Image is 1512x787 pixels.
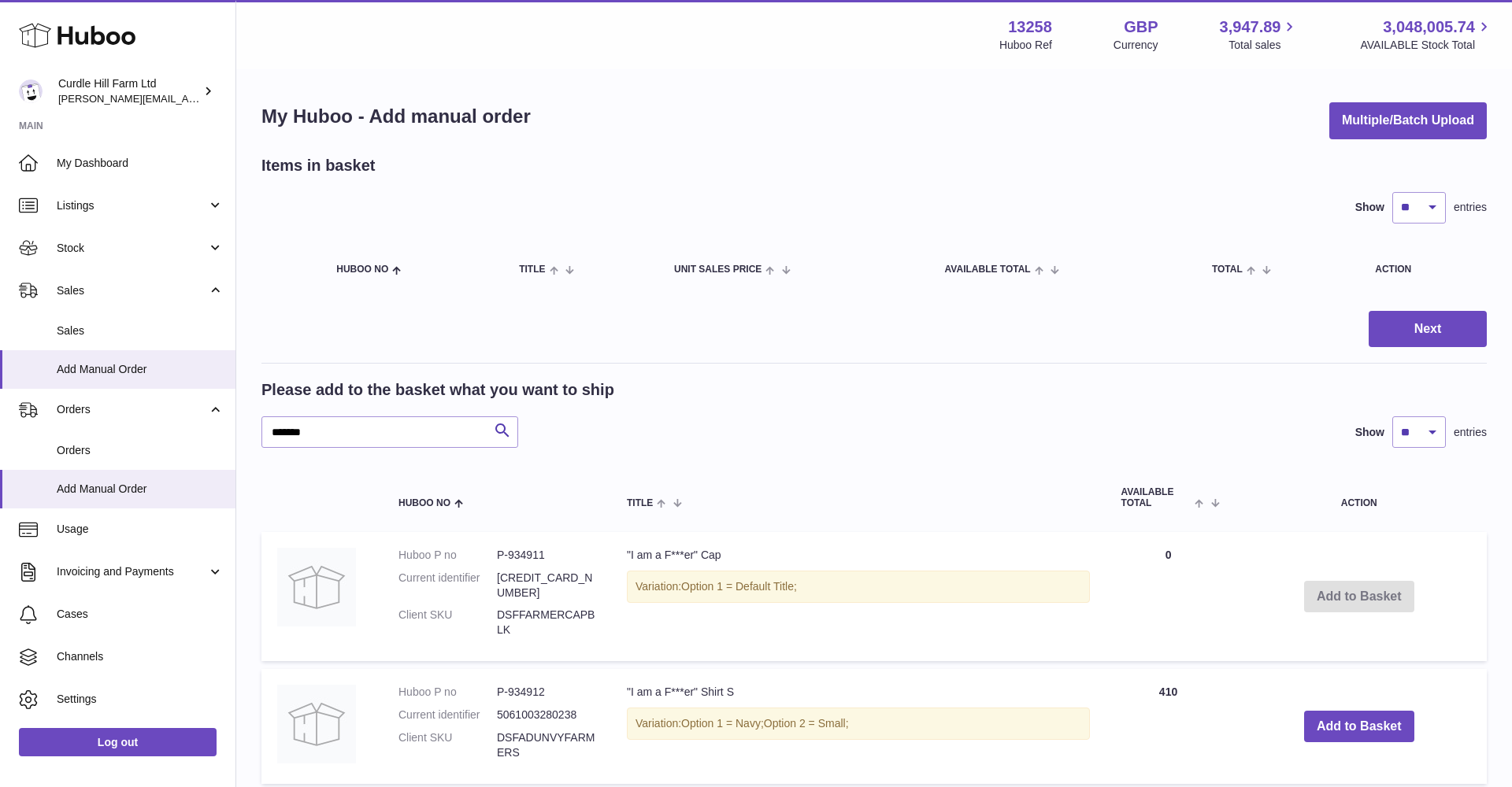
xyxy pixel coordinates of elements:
[681,717,764,730] span: Option 1 = Navy;
[398,730,497,760] dt: Client SKU
[398,571,497,600] dt: Current identifier
[999,38,1052,53] div: Huboo Ref
[57,692,224,707] span: Settings
[57,362,224,377] span: Add Manual Order
[497,571,595,600] dd: [CREDIT_CARD_NUMBER]
[57,649,224,664] span: Channels
[57,283,207,298] span: Sales
[497,685,595,700] dd: P-934912
[1106,669,1232,784] td: 410
[1114,38,1158,53] div: Currency
[627,571,1090,603] div: Variation:
[1232,471,1487,523] th: Action
[398,685,497,700] dt: Huboo P no
[277,685,356,763] img: "I am a F***er" Shirt S
[945,264,1031,275] span: AVAILABLE Total
[57,443,224,458] span: Orders
[57,607,224,622] span: Cases
[627,498,653,508] span: Title
[1106,532,1232,661] td: 0
[1008,17,1052,38] strong: 13258
[57,564,207,579] span: Invoicing and Payments
[519,264,545,275] span: Title
[1360,38,1493,53] span: AVAILABLE Stock Total
[57,482,224,497] span: Add Manual Order
[674,264,762,275] span: Unit Sales Price
[398,498,450,508] span: Huboo no
[1383,17,1475,38] span: 3,048,005.74
[1121,487,1191,508] span: AVAILABLE Total
[1220,17,1281,38] span: 3,947.89
[57,198,207,213] span: Listings
[497,608,595,637] dd: DSFFARMERCAPBLK
[681,580,797,593] span: Option 1 = Default Title;
[1220,17,1299,53] a: 3,947.89 Total sales
[611,669,1106,784] td: "I am a F***er" Shirt S
[57,241,207,256] span: Stock
[1212,264,1243,275] span: Total
[1454,425,1487,440] span: entries
[497,708,595,722] dd: 5061003280238
[336,264,388,275] span: Huboo no
[57,156,224,171] span: My Dashboard
[19,79,43,103] img: miranda@diddlysquatfarmshop.com
[19,728,217,756] a: Log out
[57,402,207,417] span: Orders
[1454,200,1487,215] span: entries
[261,379,614,401] h2: Please add to the basket what you want to ship
[57,323,224,338] span: Sales
[58,76,200,106] div: Curdle Hill Farm Ltd
[1355,425,1384,440] label: Show
[261,104,531,129] h1: My Huboo - Add manual order
[277,548,356,626] img: "I am a F***er" Cap
[627,708,1090,740] div: Variation:
[57,522,224,537] span: Usage
[398,548,497,563] dt: Huboo P no
[611,532,1106,661] td: "I am a F***er" Cap
[764,717,849,730] span: Option 2 = Small;
[497,730,595,760] dd: DSFADUNVYFARMERS
[1375,264,1471,275] div: Action
[1228,38,1299,53] span: Total sales
[1369,311,1487,348] button: Next
[398,708,497,722] dt: Current identifier
[398,608,497,637] dt: Client SKU
[58,92,316,105] span: [PERSON_NAME][EMAIL_ADDRESS][DOMAIN_NAME]
[1304,711,1414,743] button: Add to Basket
[1124,17,1158,38] strong: GBP
[1355,200,1384,215] label: Show
[1360,17,1493,53] a: 3,048,005.74 AVAILABLE Stock Total
[1329,102,1487,139] button: Multiple/Batch Upload
[497,548,595,563] dd: P-934911
[261,155,376,176] h2: Items in basket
